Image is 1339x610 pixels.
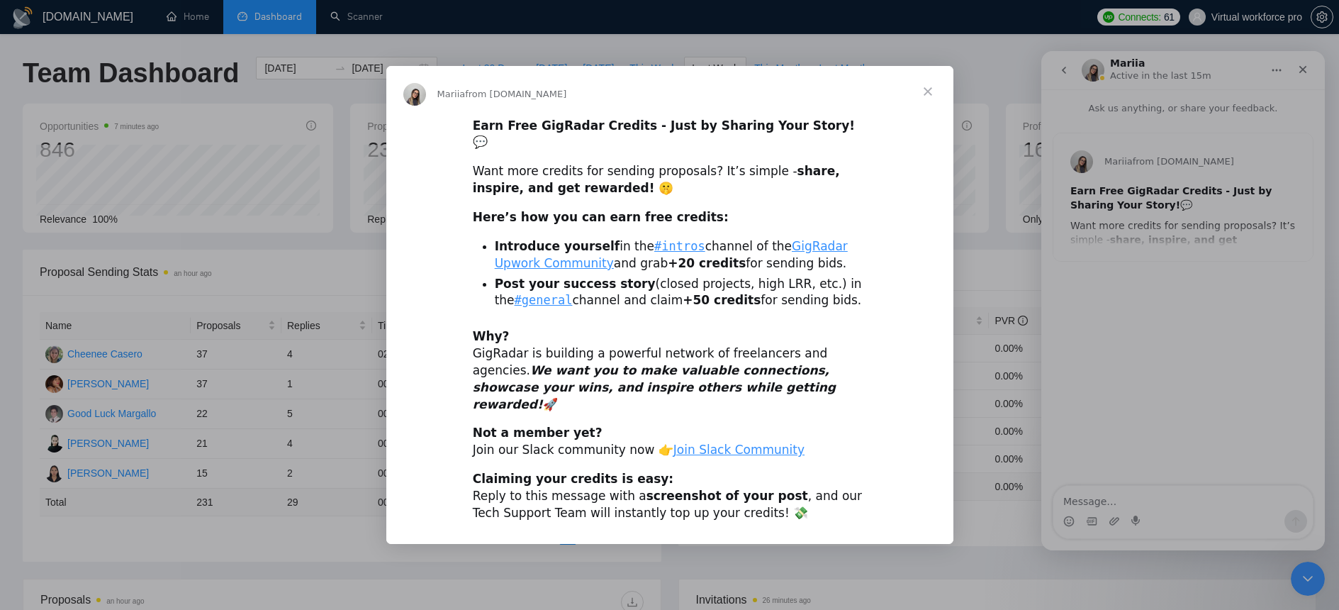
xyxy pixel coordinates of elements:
button: Home [222,6,249,33]
button: Gif picker [45,465,56,476]
div: Mariia says… [11,82,272,228]
span: Close [902,66,953,117]
p: Active in the last 15m [69,18,170,32]
b: screenshot of your post [646,489,808,503]
button: go back [9,6,36,33]
li: (closed projects, high LRR, etc.) in the channel and claim for sending bids. [495,276,867,310]
b: Earn Free GigRadar Credits - Just by Sharing Your Story! [473,118,855,133]
textarea: Message… [12,435,271,459]
img: Profile image for Mariia [40,8,63,30]
span: from [DOMAIN_NAME] [465,89,566,99]
b: +50 credits [683,293,761,307]
b: Claiming your credits is easy: [473,472,674,486]
b: Not a member yet? [473,426,603,440]
div: Want more credits for sending proposals? It’s simple - [473,163,867,197]
div: Close [249,6,274,31]
a: GigRadar Upwork Community [495,239,848,270]
div: 💬 [29,133,254,161]
li: in the channel of the and grab for sending bids. [495,238,867,272]
img: Profile image for Mariia [403,83,426,106]
b: Here’s how you can earn free credits: [473,210,729,224]
div: Reply to this message with a , and our Tech Support Team will instantly top up your credits! 💸 [473,471,867,521]
span: Mariia [437,89,466,99]
h1: Mariia [69,7,103,18]
b: Earn Free GigRadar Credits - Just by Sharing Your Story! [29,134,230,160]
i: We want you to make valuable connections, showcase your wins, and inspire others while getting re... [473,363,836,411]
span: from [DOMAIN_NAME] [91,105,193,116]
div: 💬 [473,118,867,152]
button: Send a message… [243,459,266,482]
div: GigRadar is building a powerful network of freelancers and agencies. 🚀 [473,328,867,413]
button: Emoji picker [22,465,33,476]
a: #general [515,293,573,307]
div: Join our Slack community now 👉 [473,425,867,459]
button: Start recording [90,465,101,476]
b: Why? [473,329,510,343]
a: Join Slack Community [673,443,805,457]
b: Post your success story [495,277,656,291]
b: Introduce yourself [495,239,620,253]
img: Profile image for Mariia [29,99,52,122]
span: Mariia [63,105,91,116]
b: +20 credits [668,256,746,270]
a: #intros [654,239,705,253]
button: Upload attachment [67,465,79,476]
